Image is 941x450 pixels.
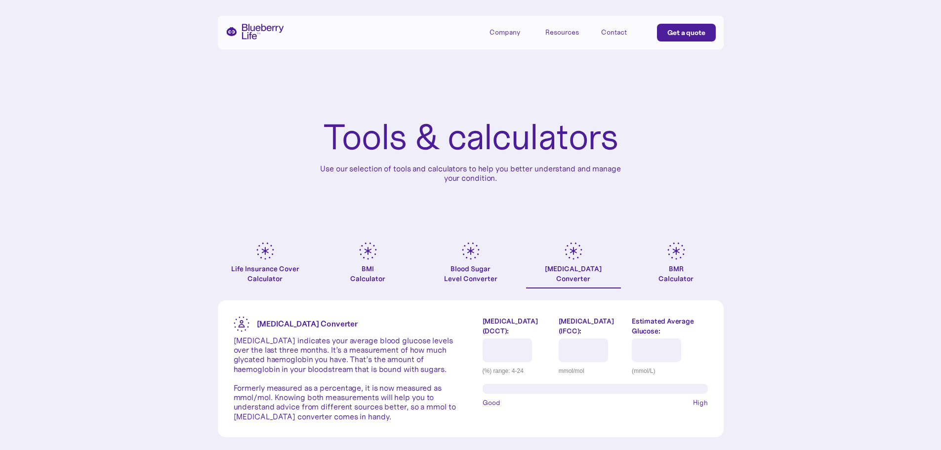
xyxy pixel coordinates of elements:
div: BMI Calculator [350,264,385,284]
span: Good [483,398,500,408]
a: home [226,24,284,40]
a: Contact [601,24,646,40]
label: Estimated Average Glucose: [632,316,707,336]
label: [MEDICAL_DATA] (IFCC): [559,316,624,336]
strong: [MEDICAL_DATA] Converter [257,319,358,328]
h1: Tools & calculators [323,119,618,156]
div: (mmol/L) [632,366,707,376]
div: Life Insurance Cover Calculator [218,264,313,284]
a: BMICalculator [321,242,415,288]
div: Resources [545,28,579,37]
label: [MEDICAL_DATA] (DCCT): [483,316,551,336]
span: High [693,398,708,408]
a: BMRCalculator [629,242,724,288]
a: Get a quote [657,24,716,41]
a: Blood SugarLevel Converter [423,242,518,288]
div: (%) range: 4-24 [483,366,551,376]
a: Life Insurance Cover Calculator [218,242,313,288]
div: Company [490,24,534,40]
a: [MEDICAL_DATA]Converter [526,242,621,288]
div: [MEDICAL_DATA] Converter [545,264,602,284]
p: Use our selection of tools and calculators to help you better understand and manage your condition. [313,164,629,183]
p: [MEDICAL_DATA] indicates your average blood glucose levels over the last three months. It’s a mea... [234,336,459,421]
div: Resources [545,24,590,40]
div: Contact [601,28,627,37]
div: Blood Sugar Level Converter [444,264,497,284]
div: Company [490,28,520,37]
div: BMR Calculator [658,264,694,284]
div: mmol/mol [559,366,624,376]
div: Get a quote [667,28,705,38]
